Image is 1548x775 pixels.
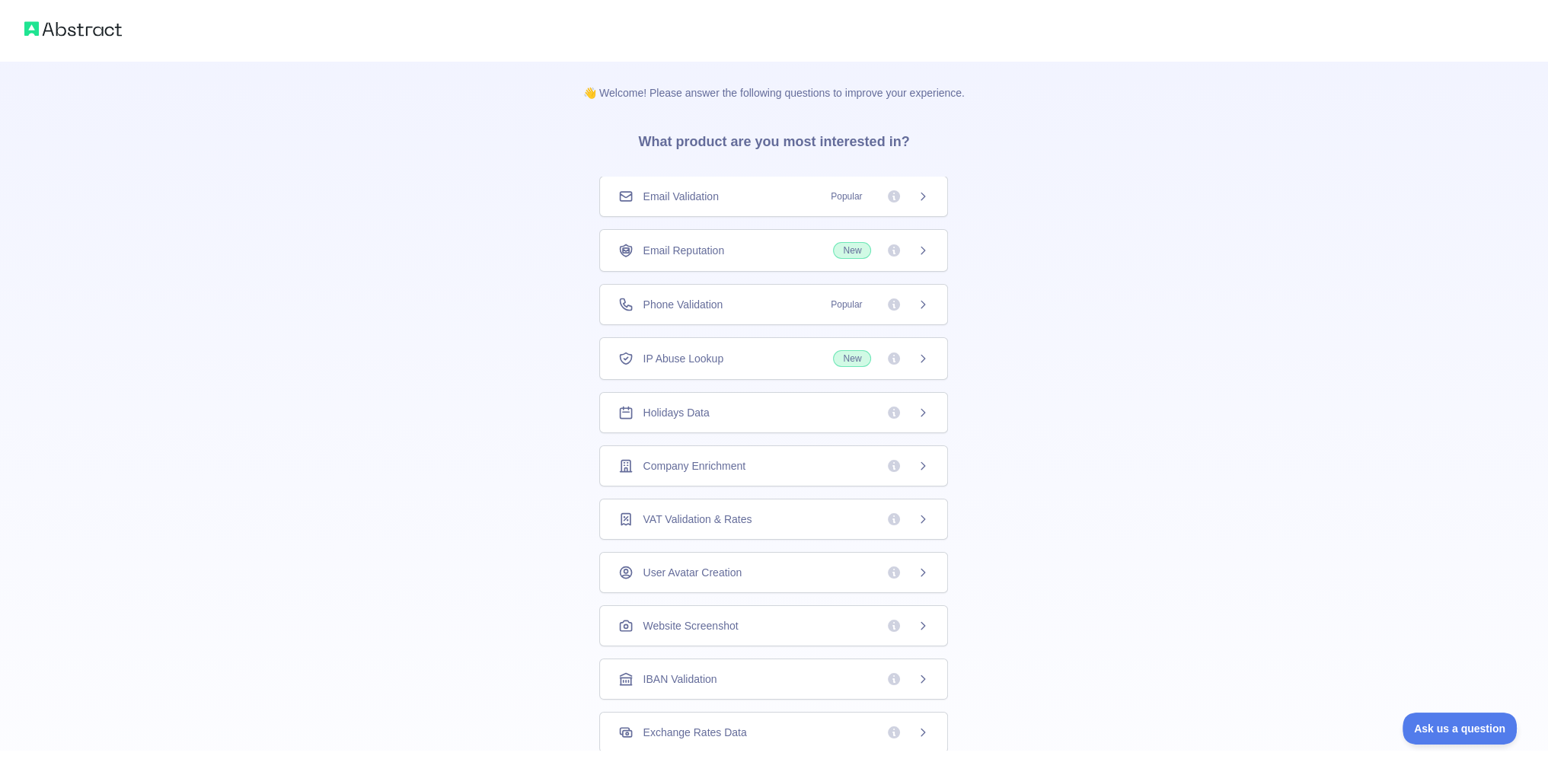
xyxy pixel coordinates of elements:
[822,297,871,312] span: Popular
[643,512,752,527] span: VAT Validation & Rates
[643,243,724,258] span: Email Reputation
[643,725,746,740] span: Exchange Rates Data
[24,18,122,40] img: Abstract logo
[559,61,989,100] p: 👋 Welcome! Please answer the following questions to improve your experience.
[643,458,745,474] span: Company Enrichment
[1403,713,1518,745] iframe: Toggle Customer Support
[643,351,723,366] span: IP Abuse Lookup
[643,565,742,580] span: User Avatar Creation
[643,618,738,633] span: Website Screenshot
[614,100,934,177] h3: What product are you most interested in?
[643,671,717,687] span: IBAN Validation
[643,297,723,312] span: Phone Validation
[822,189,871,204] span: Popular
[833,350,871,367] span: New
[643,189,718,204] span: Email Validation
[643,405,709,420] span: Holidays Data
[833,242,871,259] span: New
